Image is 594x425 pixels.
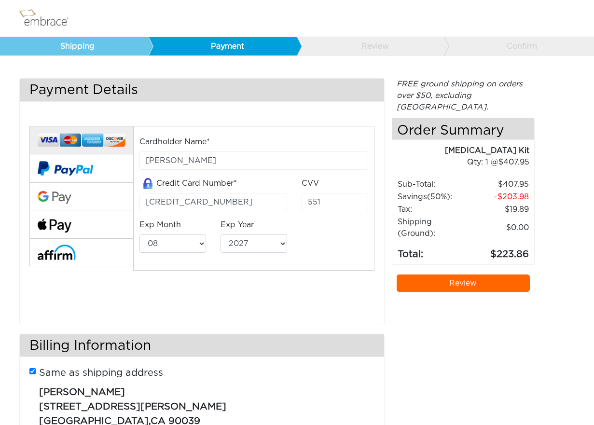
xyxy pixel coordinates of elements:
td: 203.98 [470,191,529,203]
img: fullApplePay.png [38,219,71,233]
a: Payment [148,37,297,55]
h3: Billing Information [20,334,384,357]
a: Confirm [444,37,593,55]
td: 223.86 [470,240,529,262]
td: Savings : [397,191,470,203]
label: CVV [302,178,319,189]
div: [MEDICAL_DATA] Kit [392,145,529,156]
img: paypal-v2.png [38,154,93,182]
a: Review [296,37,445,55]
h4: Order Summary [392,118,534,140]
img: amazon-lock.png [139,178,156,189]
td: Tax: [397,203,470,216]
img: logo.png [17,6,80,30]
label: Exp Month [139,219,181,231]
img: affirm-logo.svg [38,245,76,260]
a: Review [397,274,529,292]
td: Sub-Total: [397,178,470,191]
span: (50%) [427,193,450,201]
label: Credit Card Number* [139,178,237,190]
label: Cardholder Name* [139,136,210,148]
img: Google-Pay-Logo.svg [38,191,71,205]
span: [PERSON_NAME] [39,387,125,397]
h3: Payment Details [20,79,384,101]
label: Exp Year [221,219,254,231]
div: FREE ground shipping on orders over $50, excluding [GEOGRAPHIC_DATA]. [392,78,534,113]
td: $0.00 [470,216,529,240]
span: 407.95 [498,158,529,166]
img: credit-cards.png [38,131,125,150]
td: Shipping (Ground): [397,216,470,240]
td: 407.95 [470,178,529,191]
div: 1 @ [404,156,529,168]
span: [STREET_ADDRESS][PERSON_NAME] [39,402,226,411]
td: Total: [397,240,470,262]
td: 19.89 [470,203,529,216]
label: Same as shipping address [39,366,163,380]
